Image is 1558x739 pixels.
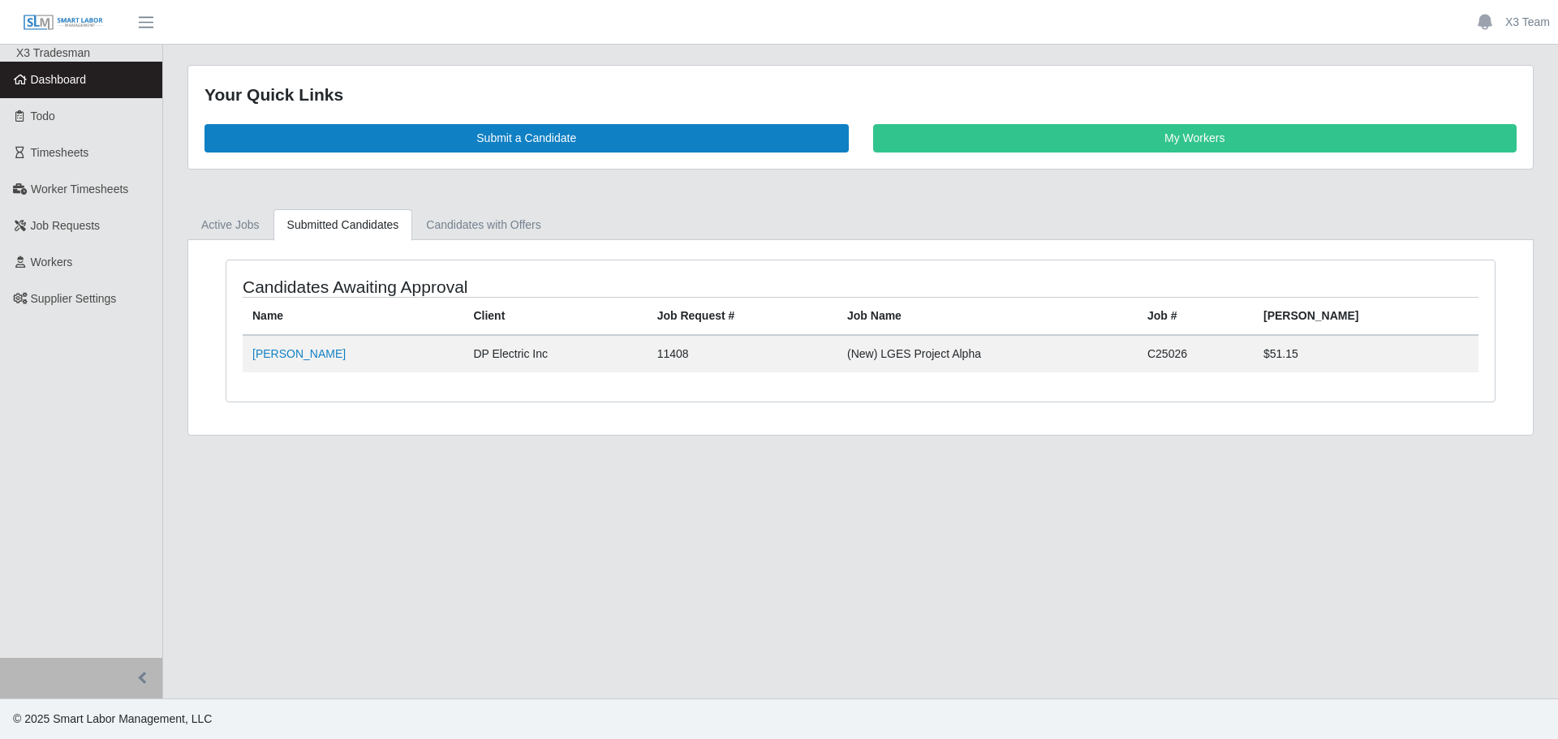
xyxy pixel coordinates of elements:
[463,297,647,335] th: Client
[1254,297,1478,335] th: [PERSON_NAME]
[204,82,1517,108] div: Your Quick Links
[31,73,87,86] span: Dashboard
[252,347,346,360] a: [PERSON_NAME]
[648,297,837,335] th: Job Request #
[273,209,413,241] a: Submitted Candidates
[243,277,743,297] h4: Candidates Awaiting Approval
[23,14,104,32] img: SLM Logo
[1138,297,1254,335] th: Job #
[837,297,1138,335] th: Job Name
[31,292,117,305] span: Supplier Settings
[1505,14,1550,31] a: X3 Team
[648,335,837,372] td: 11408
[31,183,128,195] span: Worker Timesheets
[31,110,55,122] span: Todo
[463,335,647,372] td: DP Electric Inc
[13,712,212,725] span: © 2025 Smart Labor Management, LLC
[412,209,554,241] a: Candidates with Offers
[1254,335,1478,372] td: $51.15
[16,46,90,59] span: X3 Tradesman
[837,335,1138,372] td: (New) LGES Project Alpha
[873,124,1517,153] a: My Workers
[243,297,463,335] th: Name
[204,124,849,153] a: Submit a Candidate
[31,256,73,269] span: Workers
[187,209,273,241] a: Active Jobs
[31,219,101,232] span: Job Requests
[1138,335,1254,372] td: C25026
[31,146,89,159] span: Timesheets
